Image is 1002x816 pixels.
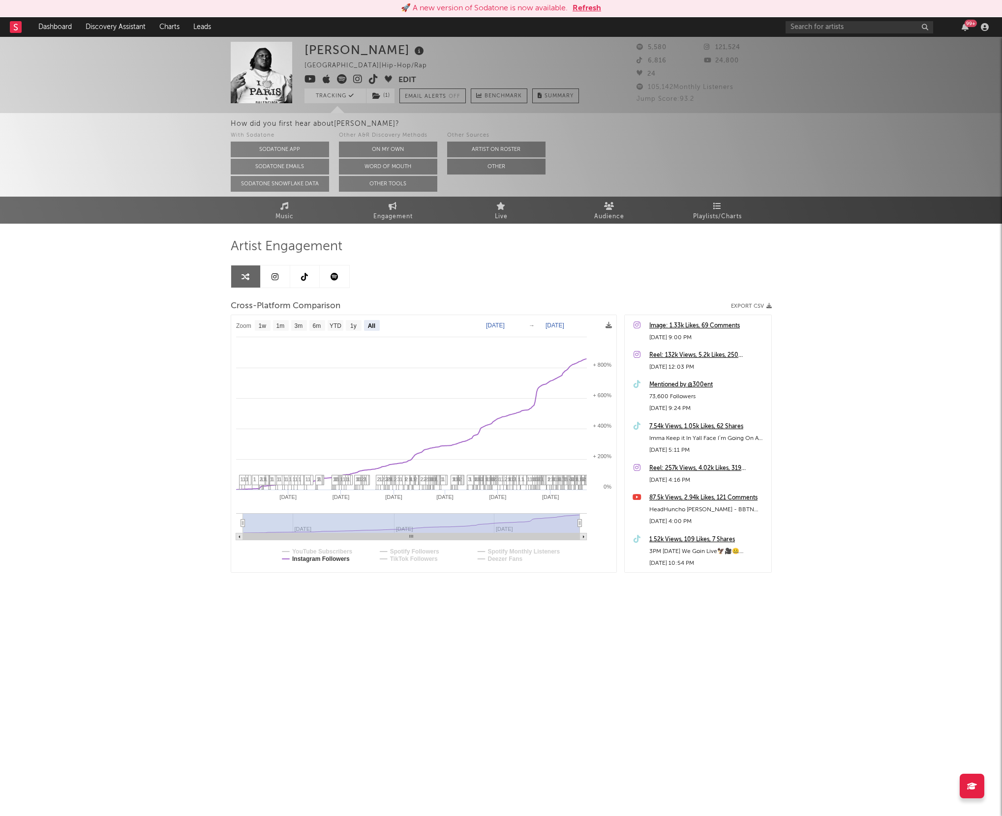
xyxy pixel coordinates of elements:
[304,42,426,58] div: [PERSON_NAME]
[382,476,385,482] span: 2
[583,476,586,482] span: 4
[390,548,439,555] text: Spotify Followers
[449,94,460,99] em: Off
[495,211,508,223] span: Live
[356,476,359,482] span: 1
[292,548,353,555] text: YouTube Subscribers
[284,476,287,482] span: 1
[637,96,694,102] span: Jump Score: 93.2
[390,555,437,562] text: TikTok Followers
[487,555,522,562] text: Deezer Fans
[731,303,772,309] button: Export CSV
[649,433,766,444] div: Imma Keep it In Yall Face I’m Going On A 50YearRun “ BBTN “ OutNow ‼️💨🎥🤐🔥 #2700 #NewDallas
[293,476,296,482] span: 1
[361,476,364,482] span: 2
[305,476,308,482] span: 1
[397,476,400,482] span: 3
[379,476,382,482] span: 1
[530,476,533,482] span: 1
[152,17,186,37] a: Charts
[965,20,977,27] div: 99 +
[493,476,499,482] span: 23
[527,476,530,482] span: 1
[593,453,611,459] text: + 200%
[514,476,516,482] span: 2
[649,320,766,332] a: Image: 1.33k Likes, 69 Comments
[345,476,348,482] span: 1
[547,476,550,482] span: 1
[413,476,416,482] span: 1
[79,17,152,37] a: Discovery Assistant
[481,476,484,482] span: 3
[447,142,546,157] button: Artist on Roster
[339,176,437,192] button: Other Tools
[424,476,426,482] span: 2
[347,476,350,482] span: 1
[241,476,243,482] span: 1
[546,322,564,329] text: [DATE]
[308,476,311,482] span: 1
[542,494,559,500] text: [DATE]
[385,494,402,500] text: [DATE]
[398,74,416,87] button: Edit
[275,211,294,223] span: Music
[295,476,298,482] span: 1
[486,322,505,329] text: [DATE]
[704,58,739,64] span: 24,800
[649,421,766,433] a: 7.54k Views, 1.05k Likes, 62 Shares
[604,484,611,490] text: 0%
[487,548,560,555] text: Spotify Monthly Listeners
[505,476,508,482] span: 2
[231,130,329,142] div: With Sodatone
[569,476,572,482] span: 4
[649,403,766,414] div: [DATE] 9:24 PM
[340,476,343,482] span: 1
[545,93,574,99] span: Summary
[277,476,280,482] span: 1
[377,476,380,482] span: 2
[236,322,251,329] text: Zoom
[260,476,263,482] span: 2
[704,44,740,51] span: 121,524
[276,322,284,329] text: 1m
[649,546,766,557] div: 3PM [DATE] We Goin Live🦅🎥🤐 #UsOrNun #2700 #NewDallas #FreeDaBros #FreePP
[511,476,514,482] span: 1
[575,476,578,482] span: 1
[243,476,246,482] span: 1
[447,197,555,224] a: Live
[485,90,522,102] span: Benchmark
[231,241,342,253] span: Artist Engagement
[532,476,535,482] span: 1
[532,88,579,103] button: Summary
[649,391,766,403] div: 73,600 Followers
[693,211,742,223] span: Playlists/Charts
[649,361,766,373] div: [DATE] 12:03 PM
[594,211,624,223] span: Audience
[339,130,437,142] div: Other A&R Discovery Methods
[447,159,546,175] button: Other
[231,197,339,224] a: Music
[364,476,366,482] span: 2
[286,476,289,482] span: 1
[186,17,218,37] a: Leads
[557,476,560,482] span: 1
[489,494,506,500] text: [DATE]
[409,476,412,482] span: 1
[339,159,437,175] button: Word Of Mouth
[562,476,565,482] span: 1
[649,444,766,456] div: [DATE] 5:11 PM
[339,142,437,157] button: On My Own
[366,88,395,103] span: ( 1 )
[649,534,766,546] div: 1.52k Views, 109 Likes, 7 Shares
[649,557,766,569] div: [DATE] 10:54 PM
[521,476,524,482] span: 1
[400,476,403,482] span: 1
[649,350,766,361] a: Reel: 132k Views, 5.2k Likes, 250 Comments
[258,322,266,329] text: 1w
[649,463,766,474] a: Reel: 257k Views, 4.02k Likes, 319 Comments
[399,88,466,103] button: Email AlertsOff
[289,476,292,482] span: 1
[447,130,546,142] div: Other Sources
